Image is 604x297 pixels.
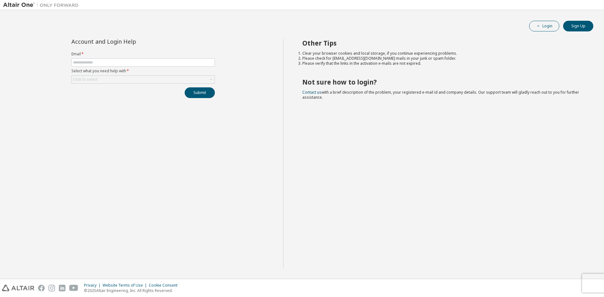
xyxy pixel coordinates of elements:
[2,285,34,291] img: altair_logo.svg
[149,283,181,288] div: Cookie Consent
[59,285,65,291] img: linkedin.svg
[302,61,582,66] li: Please verify that the links in the activation e-mails are not expired.
[302,78,582,86] h2: Not sure how to login?
[302,39,582,47] h2: Other Tips
[3,2,82,8] img: Altair One
[71,52,215,57] label: Email
[302,90,579,100] span: with a brief description of the problem, your registered e-mail id and company details. Our suppo...
[48,285,55,291] img: instagram.svg
[84,283,103,288] div: Privacy
[529,21,559,31] button: Login
[84,288,181,293] p: © 2025 Altair Engineering, Inc. All Rights Reserved.
[72,76,215,83] div: Click to select
[563,21,593,31] button: Sign Up
[38,285,45,291] img: facebook.svg
[302,56,582,61] li: Please check for [EMAIL_ADDRESS][DOMAIN_NAME] mails in your junk or spam folder.
[71,69,215,74] label: Select what you need help with
[69,285,78,291] img: youtube.svg
[185,87,215,98] button: Submit
[103,283,149,288] div: Website Terms of Use
[73,77,98,82] div: Click to select
[71,39,186,44] div: Account and Login Help
[302,90,322,95] a: Contact us
[302,51,582,56] li: Clear your browser cookies and local storage, if you continue experiencing problems.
